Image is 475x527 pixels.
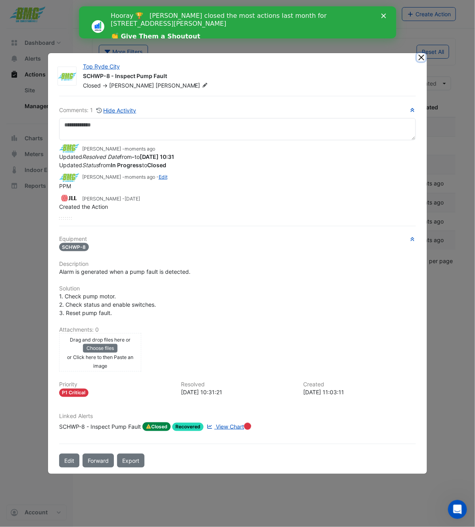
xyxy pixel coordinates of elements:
[59,454,79,468] button: Edit
[96,106,137,115] button: Hide Activity
[59,106,137,115] div: Comments: 1
[172,423,204,431] span: Recovered
[59,153,174,160] span: Updated from to
[59,261,416,267] h6: Description
[216,423,244,430] span: View Chart
[244,423,251,430] div: Tooltip anchor
[59,173,79,182] img: BMG Air Conditioning
[147,162,166,168] strong: Closed
[109,82,154,89] span: [PERSON_NAME]
[59,413,416,420] h6: Linked Alerts
[303,381,416,388] h6: Created
[59,327,416,333] h6: Attachments: 0
[82,162,99,168] em: Status
[58,73,76,80] img: BMG Air Conditioning
[111,162,142,168] strong: In Progress
[140,153,174,160] strong: 2025-10-14 10:31:21
[59,293,156,316] span: 1. Check pump motor. 2. Check status and enable switches. 3. Reset pump fault.
[83,454,114,468] button: Forward
[83,72,408,82] div: SCHWP-8 - Inspect Pump Fault
[82,145,155,153] small: [PERSON_NAME] -
[59,381,172,388] h6: Priority
[59,236,416,242] h6: Equipment
[59,203,108,210] span: Created the Action
[59,183,71,189] span: PPM
[59,389,89,397] div: P1 Critical
[82,174,167,181] small: [PERSON_NAME] - -
[117,454,144,468] a: Export
[181,388,294,396] div: [DATE] 10:31:21
[156,82,210,90] span: [PERSON_NAME]
[205,422,244,431] a: View Chart
[83,82,101,89] span: Closed
[59,144,79,153] img: BMG Air Conditioning
[159,174,167,180] a: Edit
[59,194,79,202] img: JLL 151 Property Retail
[302,7,310,12] div: Close
[59,268,190,275] span: Alarm is generated when a pump fault is detected.
[79,6,396,38] iframe: Intercom live chat banner
[102,82,108,89] span: ->
[125,196,140,202] span: 2025-10-02 11:03:11
[82,153,120,160] em: Resolved Date
[83,344,117,353] button: Choose files
[70,337,131,343] small: Drag and drop files here or
[59,243,89,251] span: SCHWP-8
[83,63,120,70] a: Top Ryde City
[67,354,133,369] small: or Click here to then Paste an image
[59,285,416,292] h6: Solution
[132,153,135,160] strong: -
[303,388,416,396] div: [DATE] 11:03:11
[181,381,294,388] h6: Resolved
[82,195,140,202] small: [PERSON_NAME] -
[125,146,155,152] span: 2025-10-14 10:31:21
[417,53,425,61] button: Close
[59,162,166,168] span: Updated from to
[32,26,121,35] a: 👏 Give Them a Shoutout
[142,422,171,431] span: Closed
[448,500,467,519] iframe: Intercom live chat
[125,174,155,180] span: 2025-10-14 10:31:20
[59,422,141,431] div: SCHWP-8 - Inspect Pump Fault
